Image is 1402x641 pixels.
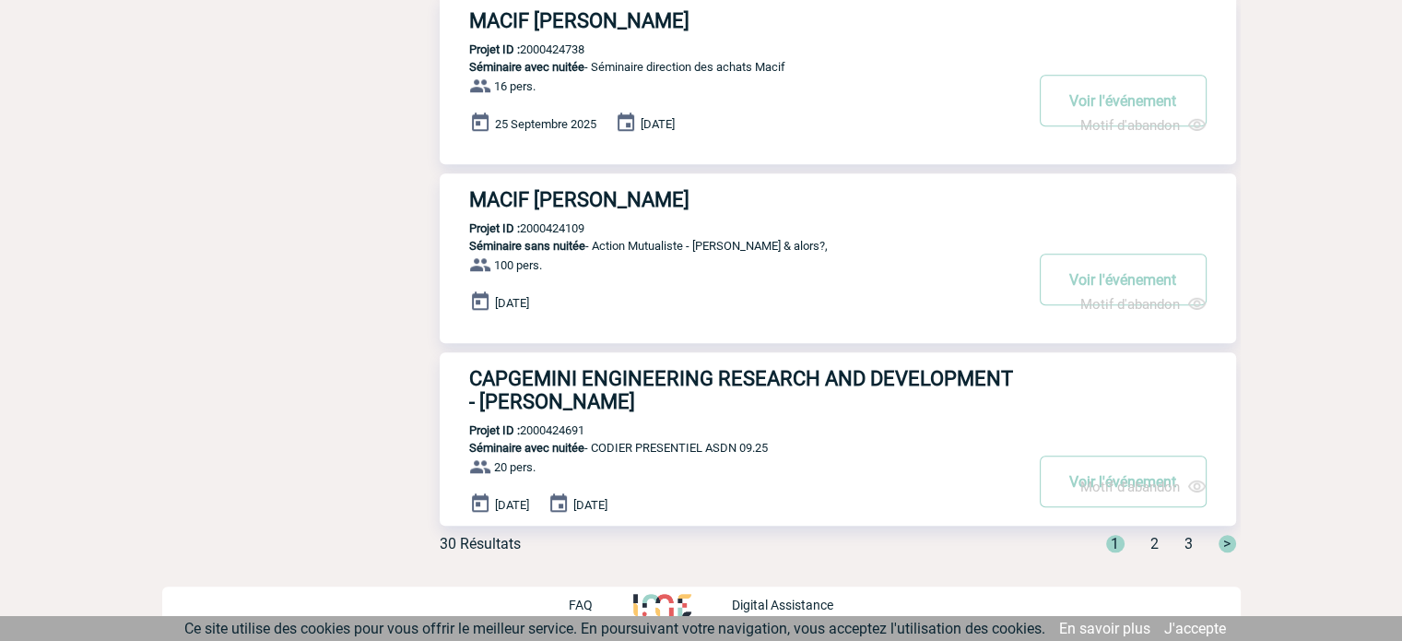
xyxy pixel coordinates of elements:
span: Ce site utilise des cookies pour vous offrir le meilleur service. En poursuivant votre navigation... [184,620,1045,637]
span: 16 pers. [494,79,536,93]
span: Motif d'abandon [1080,479,1180,495]
p: - Action Mutualiste - [PERSON_NAME] & alors?, [440,239,1022,253]
div: Motif d'abandon : Projet annulé Date : 29-08-2025 Auteur : Agence Commentaire : [1080,294,1207,314]
span: 25 Septembre 2025 [495,117,596,131]
button: Voir l'événement [1040,75,1207,126]
div: Motif d'abandon : Projet annulé Date : 29-07-2025 Auteur : Agence Commentaire : [1080,477,1207,496]
b: Projet ID : [469,221,520,235]
a: En savoir plus [1059,620,1150,637]
p: - CODIER PRESENTIEL ASDN 09.25 [440,441,1022,455]
span: 20 pers. [494,460,536,474]
span: [DATE] [495,498,529,512]
h3: CAPGEMINI ENGINEERING RESEARCH AND DEVELOPMENT - [PERSON_NAME] [469,367,1022,413]
span: 3 [1184,535,1193,552]
a: MACIF [PERSON_NAME] [440,188,1236,211]
span: 1 [1106,535,1125,552]
h3: MACIF [PERSON_NAME] [469,188,1022,211]
span: 100 pers. [494,258,542,272]
span: [DATE] [495,296,529,310]
button: Voir l'événement [1040,456,1207,507]
span: Séminaire sans nuitée [469,239,585,253]
p: Digital Assistance [732,598,833,612]
img: http://www.idealmeetingsevents.fr/ [633,594,690,616]
h3: MACIF [PERSON_NAME] [469,9,1022,32]
span: Séminaire avec nuitée [469,60,584,74]
span: 2 [1150,535,1159,552]
span: Motif d'abandon [1080,296,1180,313]
span: Séminaire avec nuitée [469,441,584,455]
p: FAQ [569,598,593,612]
a: CAPGEMINI ENGINEERING RESEARCH AND DEVELOPMENT - [PERSON_NAME] [440,367,1236,413]
button: Voir l'événement [1040,254,1207,305]
a: MACIF [PERSON_NAME] [440,9,1236,32]
p: 2000424109 [440,221,584,235]
p: 2000424691 [440,423,584,437]
div: Motif d'abandon : Projet annulé Date : 25-08-2025 Auteur : Agence Commentaire : [1080,115,1207,135]
div: 30 Résultats [440,535,521,552]
a: FAQ [569,595,633,612]
span: Motif d'abandon [1080,117,1180,134]
p: 2000424738 [440,42,584,56]
span: [DATE] [573,498,607,512]
p: - Séminaire direction des achats Macif [440,60,1022,74]
span: [DATE] [641,117,675,131]
b: Projet ID : [469,423,520,437]
a: J'accepte [1164,620,1226,637]
span: > [1219,535,1236,552]
b: Projet ID : [469,42,520,56]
